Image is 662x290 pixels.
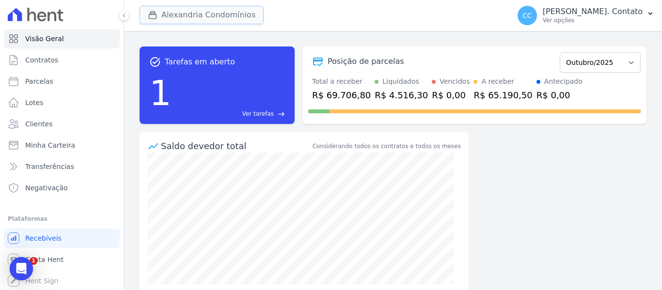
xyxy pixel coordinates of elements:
[149,56,161,68] span: task_alt
[25,233,62,243] span: Recebíveis
[25,119,52,129] span: Clientes
[473,89,532,102] div: R$ 65.190,50
[4,72,120,91] a: Parcelas
[375,89,428,102] div: R$ 4.516,30
[140,6,264,24] button: Alexandria Condomínios
[149,68,172,118] div: 1
[432,89,470,102] div: R$ 0,00
[25,76,53,86] span: Parcelas
[161,139,311,153] div: Saldo devedor total
[25,98,44,107] span: Lotes
[4,178,120,198] a: Negativação
[328,56,404,67] div: Posição de parcelas
[25,183,68,193] span: Negativação
[312,76,371,87] div: Total a receber
[544,76,583,87] div: Antecipado
[25,34,64,44] span: Visão Geral
[543,7,643,16] p: [PERSON_NAME]. Contato
[4,114,120,134] a: Clientes
[4,29,120,48] a: Visão Geral
[4,50,120,70] a: Contratos
[481,76,514,87] div: A receber
[4,136,120,155] a: Minha Carteira
[4,93,120,112] a: Lotes
[543,16,643,24] p: Ver opções
[4,229,120,248] a: Recebíveis
[382,76,419,87] div: Liquidados
[25,162,74,171] span: Transferências
[8,213,116,225] div: Plataformas
[312,89,371,102] div: R$ 69.706,80
[522,12,532,19] span: CC
[536,89,583,102] div: R$ 0,00
[4,157,120,176] a: Transferências
[25,55,58,65] span: Contratos
[510,2,662,29] button: CC [PERSON_NAME]. Contato Ver opções
[278,110,285,118] span: east
[25,140,75,150] span: Minha Carteira
[313,142,461,151] div: Considerando todos os contratos e todos os meses
[4,250,120,269] a: Conta Hent
[175,109,285,118] a: Ver tarefas east
[30,257,37,265] span: 1
[10,257,33,280] div: Open Intercom Messenger
[165,56,235,68] span: Tarefas em aberto
[440,76,470,87] div: Vencidos
[242,109,274,118] span: Ver tarefas
[25,255,63,264] span: Conta Hent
